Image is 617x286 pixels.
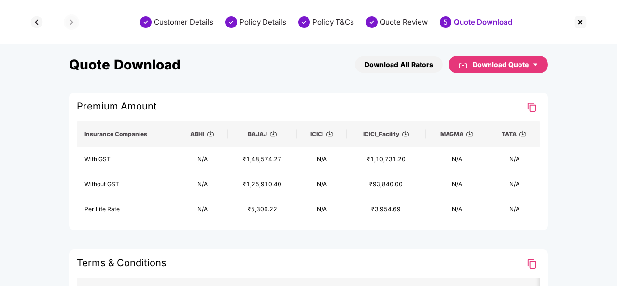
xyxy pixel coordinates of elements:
[228,172,297,197] td: ₹1,25,910.40
[380,17,428,27] div: Quote Review
[269,130,277,137] img: svg+xml;base64,PHN2ZyBpZD0iRG93bmxvYWQtMzJ4MzIiIHhtbG5zPSJodHRwOi8vd3d3LnczLm9yZy8yMDAwL3N2ZyIgd2...
[207,130,214,137] img: svg+xml;base64,PHN2ZyBpZD0iRG93bmxvYWQtMzJ4MzIiIHhtbG5zPSJodHRwOi8vd3d3LnczLm9yZy8yMDAwL3N2ZyIgd2...
[454,17,512,27] div: Quote Download
[519,130,527,137] img: svg+xml;base64,PHN2ZyBpZD0iRG93bmxvYWQtMzJ4MzIiIHhtbG5zPSJodHRwOi8vd3d3LnczLm9yZy8yMDAwL3N2ZyIgd2...
[239,17,286,27] div: Policy Details
[526,259,537,270] img: Clipboard Icon for T&C
[488,197,540,222] td: N/A
[488,147,540,172] td: N/A
[458,59,468,70] img: svg+xml;base64,PHN2ZyBpZD0iRG93bmxvYWQtMzJ4MzIiIHhtbG5zPSJodHRwOi8vd3d3LnczLm9yZy8yMDAwL3N2ZyIgd2...
[77,147,177,172] td: With GST
[298,16,310,28] img: svg+xml;base64,PHN2ZyBpZD0iU3RlcC1Eb25lLTMyeDMyIiB4bWxucz0iaHR0cDovL3d3dy53My5vcmcvMjAwMC9zdmciIH...
[473,59,538,70] div: Download Quote
[347,147,426,172] td: ₹1,10,731.20
[312,17,354,27] div: Policy T&Cs
[177,197,228,222] td: N/A
[354,130,418,138] div: ICICI_Facility
[440,16,451,28] div: 5
[305,130,339,138] div: ICICI
[426,197,488,222] td: N/A
[365,59,433,70] div: Download All Rators
[426,172,488,197] td: N/A
[434,130,480,138] div: MAGMA
[347,172,426,197] td: ₹93,840.00
[185,130,220,138] div: ABHI
[533,62,538,68] span: caret-down
[177,147,228,172] td: N/A
[297,147,347,172] td: N/A
[236,130,290,138] div: BAJAJ
[77,172,177,197] td: Without GST
[526,102,537,113] img: Clipboard Icon
[77,257,167,273] span: Terms & Conditions
[140,16,152,28] img: svg+xml;base64,PHN2ZyBpZD0iU3RlcC1Eb25lLTMyeDMyIiB4bWxucz0iaHR0cDovL3d3dy53My5vcmcvMjAwMC9zdmciIH...
[496,130,533,138] div: TATA
[177,172,228,197] td: N/A
[77,197,177,222] td: Per Life Rate
[228,147,297,172] td: ₹1,48,574.27
[77,121,177,147] th: Insurance Companies
[347,197,426,222] td: ₹3,954.69
[366,16,378,28] img: svg+xml;base64,PHN2ZyBpZD0iU3RlcC1Eb25lLTMyeDMyIiB4bWxucz0iaHR0cDovL3d3dy53My5vcmcvMjAwMC9zdmciIH...
[69,56,181,73] div: Quote Download
[29,14,44,30] img: svg+xml;base64,PHN2ZyBpZD0iQmFjay0zMngzMiIgeG1sbnM9Imh0dHA6Ly93d3cudzMub3JnLzIwMDAvc3ZnIiB3aWR0aD...
[402,130,409,137] img: svg+xml;base64,PHN2ZyBpZD0iRG93bmxvYWQtMzJ4MzIiIHhtbG5zPSJodHRwOi8vd3d3LnczLm9yZy8yMDAwL3N2ZyIgd2...
[466,130,474,137] img: svg+xml;base64,PHN2ZyBpZD0iRG93bmxvYWQtMzJ4MzIiIHhtbG5zPSJodHRwOi8vd3d3LnczLm9yZy8yMDAwL3N2ZyIgd2...
[154,17,213,27] div: Customer Details
[228,197,297,222] td: ₹5,306.22
[297,172,347,197] td: N/A
[77,100,157,117] span: Premium Amount
[225,16,237,28] img: svg+xml;base64,PHN2ZyBpZD0iU3RlcC1Eb25lLTMyeDMyIiB4bWxucz0iaHR0cDovL3d3dy53My5vcmcvMjAwMC9zdmciIH...
[426,147,488,172] td: N/A
[297,197,347,222] td: N/A
[326,130,334,137] img: svg+xml;base64,PHN2ZyBpZD0iRG93bmxvYWQtMzJ4MzIiIHhtbG5zPSJodHRwOi8vd3d3LnczLm9yZy8yMDAwL3N2ZyIgd2...
[573,14,588,30] img: svg+xml;base64,PHN2ZyBpZD0iQ3Jvc3MtMzJ4MzIiIHhtbG5zPSJodHRwOi8vd3d3LnczLm9yZy8yMDAwL3N2ZyIgd2lkdG...
[488,172,540,197] td: N/A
